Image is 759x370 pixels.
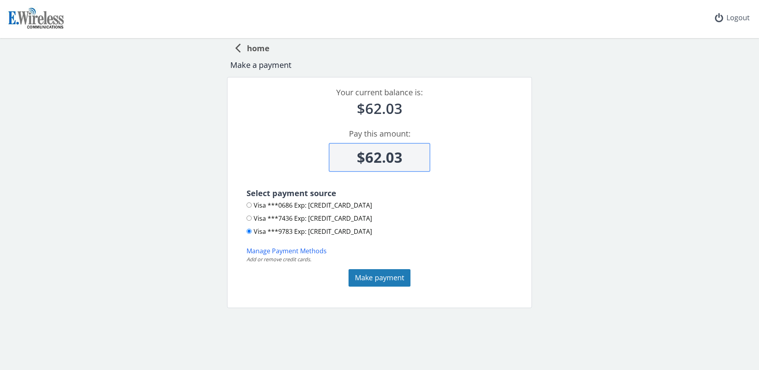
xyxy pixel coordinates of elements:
[247,214,372,223] label: Visa ***7436 Exp: [CREDIT_CARD_DATA]
[247,188,336,198] span: Select payment source
[237,128,522,140] div: Pay this amount:
[237,98,522,119] div: $62.03
[247,247,327,256] button: Manage Payment Methods
[247,229,252,234] input: Visa ***9783 Exp: [CREDIT_CARD_DATA]
[247,227,372,236] label: Visa ***9783 Exp: [CREDIT_CARD_DATA]
[349,269,410,287] button: Make payment
[247,201,372,210] label: Visa ***0686 Exp: [CREDIT_CARD_DATA]
[247,202,252,208] input: Visa ***0686 Exp: [CREDIT_CARD_DATA]
[230,60,529,71] div: Make a payment
[237,87,522,98] div: Your current balance is:
[247,216,252,221] input: Visa ***7436 Exp: [CREDIT_CARD_DATA]
[247,256,525,263] div: Add or remove credit cards.
[241,40,270,54] span: home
